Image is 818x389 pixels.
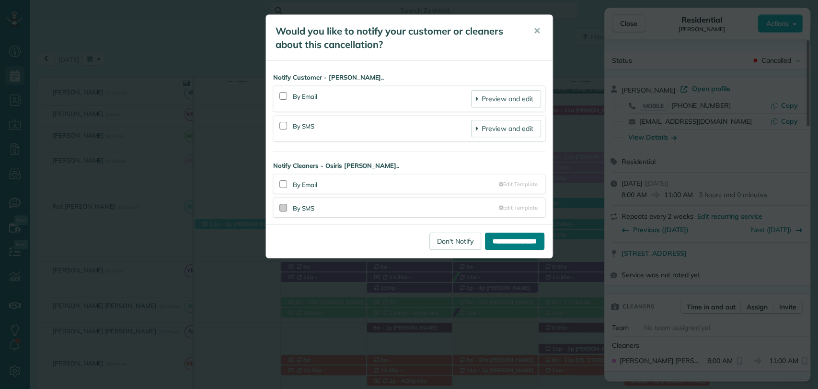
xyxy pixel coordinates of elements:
span: ✕ [533,25,541,36]
a: Preview and edit [471,90,541,107]
a: Preview and edit [471,120,541,137]
div: By Email [293,178,499,189]
div: By SMS [293,120,472,137]
a: Edit Template [499,180,537,188]
strong: Notify Customer - [PERSON_NAME].. [273,73,545,82]
a: Don't Notify [429,233,481,250]
div: By Email [293,90,472,107]
a: Edit Template [499,204,537,212]
h5: Would you like to notify your customer or cleaners about this cancellation? [276,24,520,51]
div: By SMS [293,202,499,213]
strong: Notify Cleaners - Osiris [PERSON_NAME].. [273,161,545,170]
